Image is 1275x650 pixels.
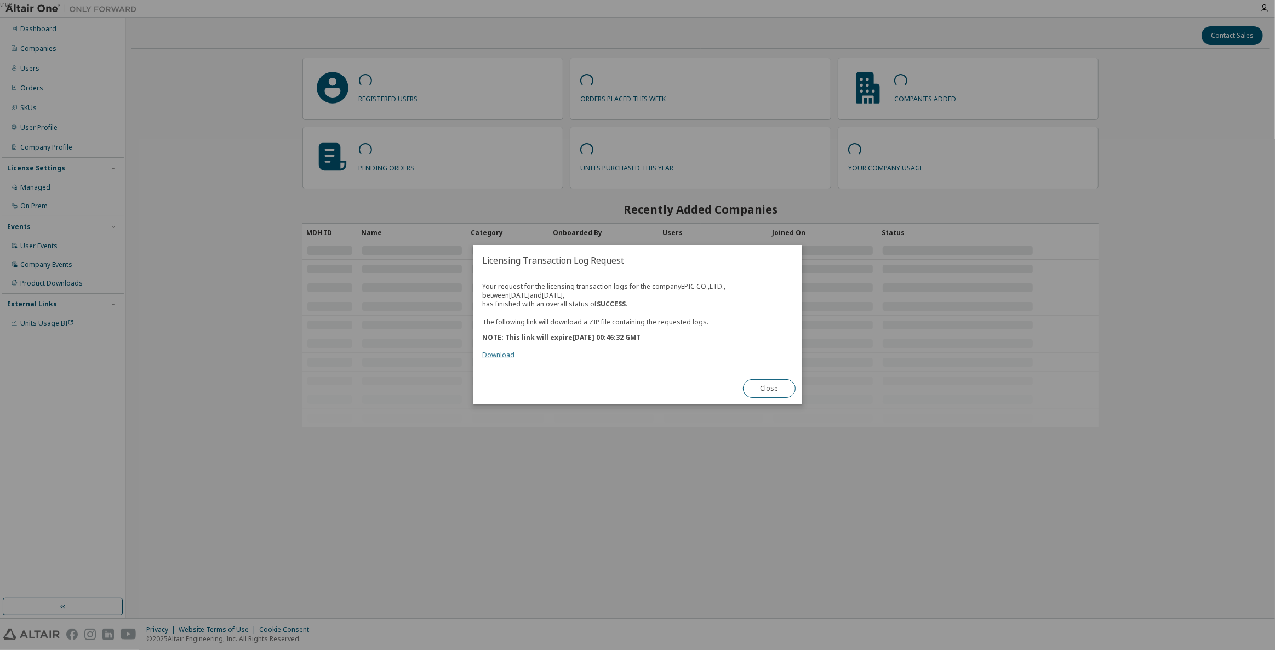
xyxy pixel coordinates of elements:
[482,351,514,360] a: Download
[743,380,796,398] button: Close
[482,317,793,327] p: The following link will download a ZIP file containing the requested logs.
[482,333,641,343] b: NOTE: This link will expire [DATE] 00:46:32 GMT
[473,245,802,276] h2: Licensing Transaction Log Request
[482,282,793,360] div: Your request for the licensing transaction logs for the company EPIC CO.,LTD. , between [DATE] an...
[597,299,626,309] b: SUCCESS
